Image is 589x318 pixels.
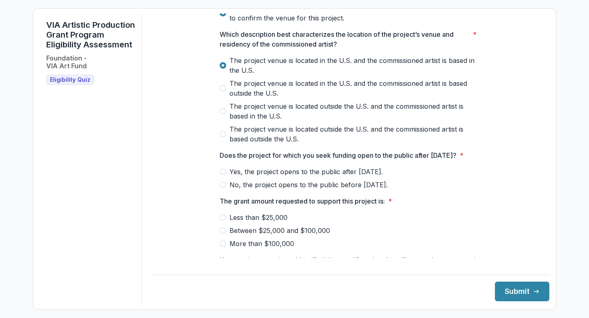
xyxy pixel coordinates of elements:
span: The project venue is located outside the U.S. and the commissioned artist is based outside the U.S. [229,124,481,144]
p: Have project organizers identified the specific artist who will create the proposed artwork? [220,255,470,275]
span: More than $100,000 [229,239,294,249]
p: Which description best characterizes the location of the project’s venue and residency of the com... [220,29,470,49]
span: The project venue is located outside the U.S. and the commissioned artist is based in the U.S. [229,101,481,121]
span: No, the project opens to the public before [DATE]. [229,180,388,190]
span: The project venue is located in the U.S. and the commissioned artist is based outside the U.S. [229,78,481,98]
p: The grant amount requested to support this project is: [220,196,385,206]
span: The project venue is located in the U.S. and the commissioned artist is based in the U.S. [229,56,481,75]
h1: VIA Artistic Production Grant Program Eligibility Assessment [46,20,135,49]
h2: Foundation - VIA Art Fund [46,54,87,70]
span: Eligibility Quiz [50,76,90,83]
span: Between $25,000 and $100,000 [229,226,330,235]
span: Yes, the project opens to the public after [DATE]. [229,167,383,177]
p: Does the project for which you seek funding open to the public after [DATE]? [220,150,456,160]
button: Submit [495,282,549,301]
span: Less than $25,000 [229,213,288,222]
